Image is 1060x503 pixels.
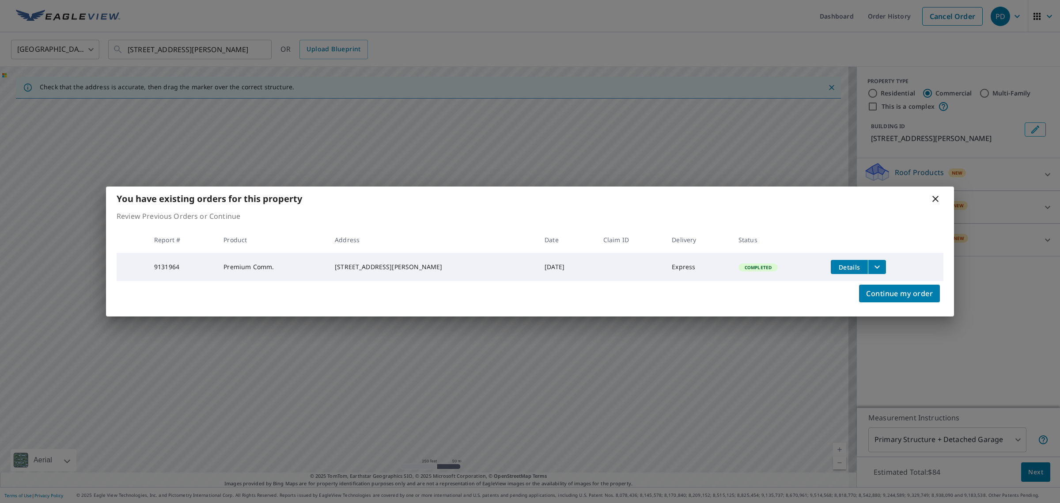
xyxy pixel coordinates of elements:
button: filesDropdownBtn-9131964 [868,260,886,274]
th: Product [216,227,328,253]
b: You have existing orders for this property [117,193,302,205]
th: Claim ID [596,227,665,253]
td: Premium Comm. [216,253,328,281]
p: Review Previous Orders or Continue [117,211,943,221]
th: Report # [147,227,216,253]
th: Address [328,227,538,253]
td: 9131964 [147,253,216,281]
span: Completed [739,264,777,271]
div: [STREET_ADDRESS][PERSON_NAME] [335,263,530,271]
td: Express [665,253,731,281]
th: Status [731,227,824,253]
td: [DATE] [538,253,596,281]
span: Continue my order [866,287,933,300]
th: Delivery [665,227,731,253]
th: Date [538,227,596,253]
button: detailsBtn-9131964 [831,260,868,274]
span: Details [836,263,863,271]
button: Continue my order [859,285,940,302]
